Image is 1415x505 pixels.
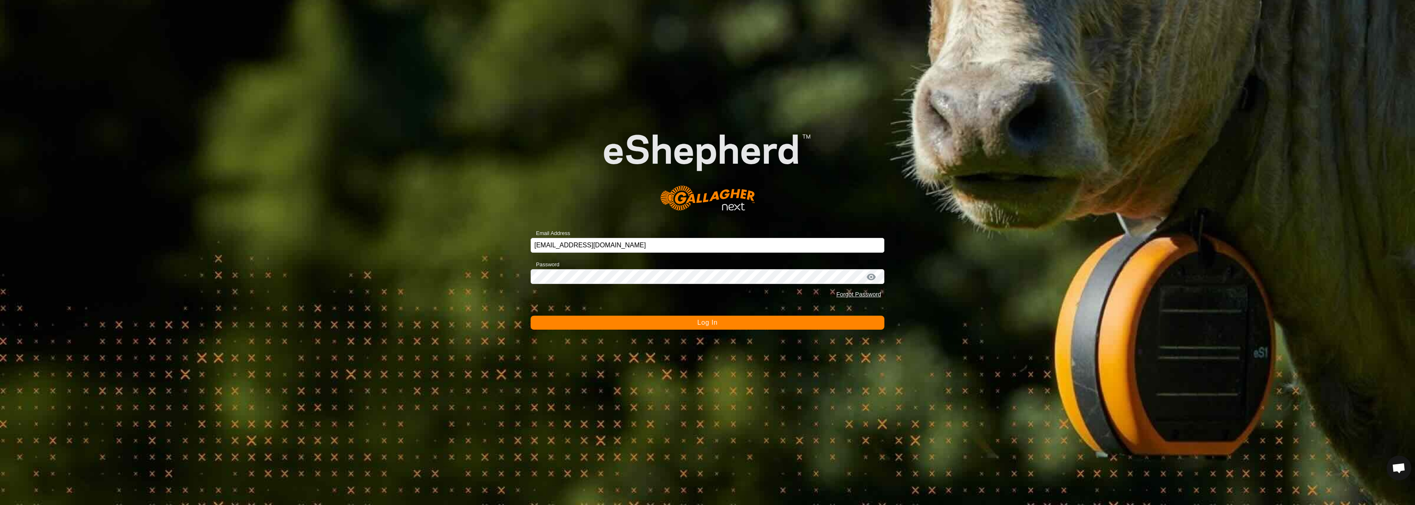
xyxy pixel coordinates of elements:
[531,261,559,269] label: Password
[566,105,849,225] img: E-shepherd Logo
[531,238,884,253] input: Email Address
[531,229,570,237] label: Email Address
[697,319,717,326] span: Log In
[836,291,881,298] a: Forgot Password
[531,316,884,330] button: Log In
[1387,456,1411,480] div: Open chat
